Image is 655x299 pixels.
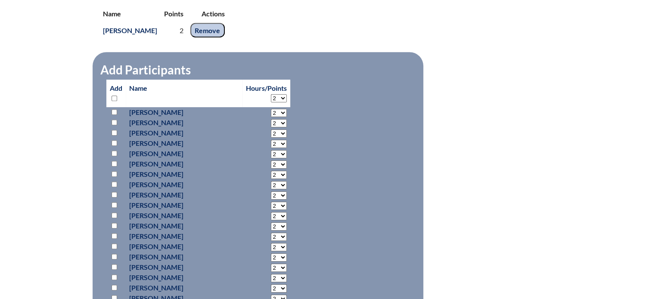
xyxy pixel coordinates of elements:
legend: Add Participants [99,62,192,77]
p: Hours/Points [246,83,287,93]
p: [PERSON_NAME] [129,128,239,138]
a: [PERSON_NAME] [99,25,161,36]
p: Add [110,83,122,104]
p: [PERSON_NAME] [129,138,239,148]
p: [PERSON_NAME] [129,210,239,221]
p: [PERSON_NAME] [129,241,239,252]
p: [PERSON_NAME] [129,283,239,293]
p: Points [164,8,183,19]
p: [PERSON_NAME] [129,252,239,262]
p: Actions [190,8,225,19]
p: [PERSON_NAME] [129,107,239,117]
p: [PERSON_NAME] [129,169,239,179]
p: [PERSON_NAME] [129,148,239,159]
p: [PERSON_NAME] [129,262,239,272]
p: Name [129,83,239,93]
p: [PERSON_NAME] [129,117,239,128]
input: Remove [190,23,225,37]
p: [PERSON_NAME] [129,272,239,283]
p: [PERSON_NAME] [129,200,239,210]
p: [PERSON_NAME] [129,221,239,231]
p: [PERSON_NAME] [129,159,239,169]
td: 2 [161,23,187,37]
p: [PERSON_NAME] [129,179,239,190]
p: [PERSON_NAME] [129,231,239,241]
p: Name [103,8,157,19]
p: [PERSON_NAME] [129,190,239,200]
